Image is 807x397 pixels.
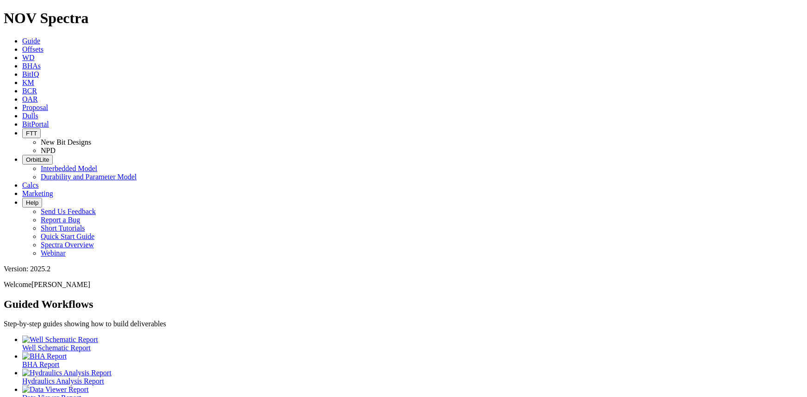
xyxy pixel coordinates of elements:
img: Well Schematic Report [22,336,98,344]
a: Calcs [22,181,39,189]
a: BHAs [22,62,41,70]
a: Guide [22,37,40,45]
span: Hydraulics Analysis Report [22,377,104,385]
a: Interbedded Model [41,165,97,172]
a: Short Tutorials [41,224,85,232]
p: Step-by-step guides showing how to build deliverables [4,320,803,328]
img: Hydraulics Analysis Report [22,369,111,377]
a: BitPortal [22,120,49,128]
a: Webinar [41,249,66,257]
a: BCR [22,87,37,95]
a: Offsets [22,45,43,53]
a: Durability and Parameter Model [41,173,137,181]
div: Version: 2025.2 [4,265,803,273]
h1: NOV Spectra [4,10,803,27]
a: WD [22,54,35,61]
span: Help [26,199,38,206]
a: Report a Bug [41,216,80,224]
a: OAR [22,95,38,103]
a: Marketing [22,189,53,197]
button: OrbitLite [22,155,53,165]
button: FTT [22,128,41,138]
span: OrbitLite [26,156,49,163]
h2: Guided Workflows [4,298,803,311]
span: FTT [26,130,37,137]
a: Hydraulics Analysis Report Hydraulics Analysis Report [22,369,803,385]
a: New Bit Designs [41,138,91,146]
a: KM [22,79,34,86]
a: NPD [41,147,55,154]
a: Quick Start Guide [41,232,94,240]
a: Well Schematic Report Well Schematic Report [22,336,803,352]
span: BHA Report [22,360,59,368]
a: Proposal [22,104,48,111]
a: Dulls [22,112,38,120]
a: Send Us Feedback [41,208,96,215]
a: Spectra Overview [41,241,94,249]
a: BHA Report BHA Report [22,352,803,368]
img: BHA Report [22,352,67,360]
img: Data Viewer Report [22,385,89,394]
span: [PERSON_NAME] [31,281,90,288]
button: Help [22,198,42,208]
p: Welcome [4,281,803,289]
span: Well Schematic Report [22,344,91,352]
a: BitIQ [22,70,39,78]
